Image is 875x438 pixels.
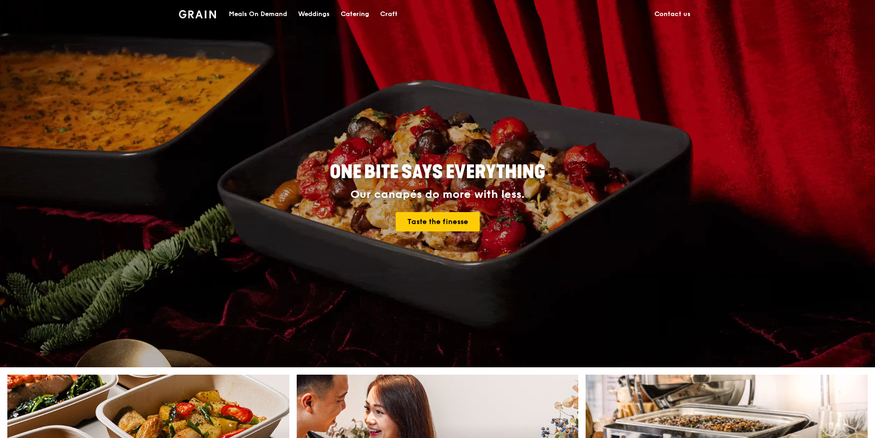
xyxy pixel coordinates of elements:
[341,0,369,28] div: Catering
[380,0,398,28] div: Craft
[396,212,480,231] a: Taste the finesse
[298,0,330,28] div: Weddings
[330,161,545,183] span: ONE BITE SAYS EVERYTHING
[272,188,603,201] div: Our canapés do more with less.
[179,10,216,18] img: Grain
[375,0,403,28] a: Craft
[649,0,696,28] a: Contact us
[335,0,375,28] a: Catering
[293,0,335,28] a: Weddings
[229,0,287,28] div: Meals On Demand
